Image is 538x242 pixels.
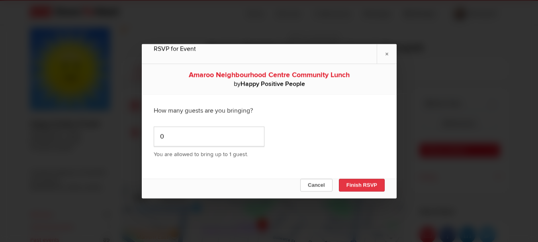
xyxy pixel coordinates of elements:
div: How many guests are you bringing? [154,100,385,120]
button: Finish RSVP [338,179,384,191]
p: You are allowed to bring up to 1 guest. [154,150,385,158]
div: Amaroo Neighbourhood Centre Community Lunch [154,70,385,79]
div: RSVP for Event [154,44,385,53]
b: Happy Positive People [240,80,305,88]
div: by [154,79,385,88]
a: × [377,44,397,63]
button: Cancel [300,179,333,191]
